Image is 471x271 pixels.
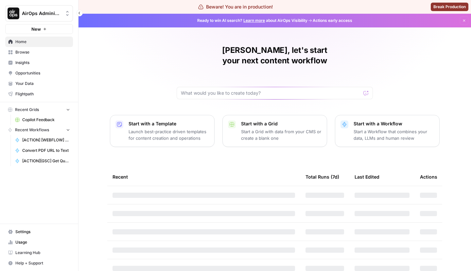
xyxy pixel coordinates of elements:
[5,47,73,57] a: Browse
[110,115,215,147] button: Start with a TemplateLaunch best-practice driven templates for content creation and operations
[335,115,440,147] button: Start with a WorkflowStart a Workflow that combines your data, LLMs and human review
[355,168,379,186] div: Last Edited
[5,258,73,268] button: Help + Support
[22,158,70,164] span: [ACTION][GSC] Get Query Page Performance Breakdown
[5,78,73,89] a: Your Data
[129,128,209,141] p: Launch best-practice driven templates for content creation and operations
[5,68,73,78] a: Opportunities
[420,168,437,186] div: Actions
[15,260,70,266] span: Help + Support
[15,250,70,256] span: Learning Hub
[22,117,70,123] span: Copilot Feedback
[354,120,434,127] p: Start with a Workflow
[113,168,295,186] div: Recent
[243,18,265,23] a: Learn more
[12,145,73,156] a: Convert PDF URL to Text
[222,115,327,147] button: Start with a GridStart a Grid with data from your CMS or create a blank one
[5,237,73,247] a: Usage
[5,125,73,135] button: Recent Workflows
[5,89,73,99] a: Flightpath
[15,70,70,76] span: Opportunities
[354,128,434,141] p: Start a Workflow that combines your data, LLMs and human review
[129,120,209,127] p: Start with a Template
[5,5,73,22] button: Workspace: AirOps Administrative
[22,10,61,17] span: AirOps Administrative
[313,18,352,24] span: Actions early access
[15,229,70,235] span: Settings
[198,4,273,10] div: Beware! You are in production!
[15,127,49,133] span: Recent Workflows
[197,18,307,24] span: Ready to win AI search? about AirOps Visibility
[8,8,19,19] img: AirOps Administrative Logo
[5,24,73,34] button: New
[241,120,322,127] p: Start with a Grid
[12,156,73,166] a: [ACTION][GSC] Get Query Page Performance Breakdown
[5,37,73,47] a: Home
[305,168,339,186] div: Total Runs (7d)
[433,4,466,10] span: Break Production
[15,81,70,87] span: Your Data
[15,239,70,245] span: Usage
[22,137,70,143] span: [ACTION] [WEBFLOW] Create Collection Item
[15,39,70,45] span: Home
[31,26,41,32] span: New
[431,3,468,11] button: Break Production
[5,227,73,237] a: Settings
[177,45,373,66] h1: [PERSON_NAME], let's start your next content workflow
[15,60,70,66] span: Insights
[12,115,73,125] a: Copilot Feedback
[241,128,322,141] p: Start a Grid with data from your CMS or create a blank one
[15,49,70,55] span: Browse
[181,90,361,96] input: What would you like to create today?
[15,91,70,97] span: Flightpath
[22,148,70,153] span: Convert PDF URL to Text
[5,105,73,115] button: Recent Grids
[5,247,73,258] a: Learning Hub
[12,135,73,145] a: [ACTION] [WEBFLOW] Create Collection Item
[15,107,39,113] span: Recent Grids
[5,57,73,68] a: Insights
